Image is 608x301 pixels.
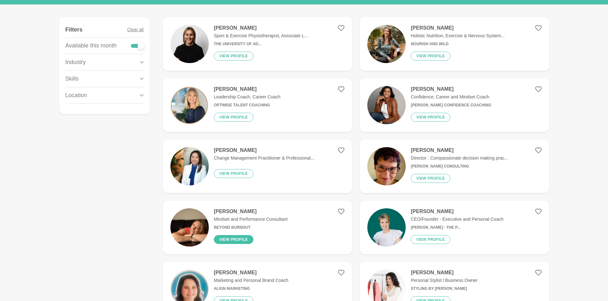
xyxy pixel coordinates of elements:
[411,164,508,169] h6: [PERSON_NAME] Consulting
[214,169,253,178] button: View profile
[411,52,450,61] button: View profile
[411,113,450,122] button: View profile
[214,147,314,154] h4: [PERSON_NAME]
[65,58,86,67] p: Industry
[163,201,352,254] a: [PERSON_NAME]Mindset and Performance ConsultantBeyond BurnoutView profile
[411,25,505,31] h4: [PERSON_NAME]
[367,208,406,247] img: c86eb862a130c25a92c2dc584f3d61efdd9185f0-600x600.png
[367,25,406,63] img: a3453dcf4134d7550d42ee88fa2a2a66a410f272-910x1358.png
[367,86,406,124] img: 61d3c87d136e5cabbf53b867e18e40da682d5660-576x864.jpg
[360,17,549,71] a: [PERSON_NAME]Holistic Nutrition, Exercise & Nervous System...Nourish and WildView profile
[411,174,450,183] button: View profile
[411,235,450,244] button: View profile
[65,26,83,33] h4: Filters
[163,78,352,132] a: [PERSON_NAME]Leadership Coach, Career CoachOptimise Talent CoachingView profile
[367,147,406,185] img: c48e87676ec02a0cc847a90e0090006d6b878cdc-2208x2677.jpg
[214,94,281,100] p: Leadership Coach, Career Coach
[411,103,491,108] h6: [PERSON_NAME] Confidence Coaching
[214,225,288,230] h6: Beyond Burnout
[163,17,352,71] a: [PERSON_NAME]Sport & Exercise Physiotherapist, Associate L...The University of Ad...View profile
[411,208,503,215] h4: [PERSON_NAME]
[360,78,549,132] a: [PERSON_NAME]Confidence, Career and Mindset Coach[PERSON_NAME] Confidence CoachingView profile
[360,140,549,193] a: [PERSON_NAME]Director : Compassionate decision making prac...[PERSON_NAME] ConsultingView profile
[214,52,253,61] button: View profile
[214,25,308,31] h4: [PERSON_NAME]
[170,25,209,63] img: 523c368aa158c4209afe732df04685bb05a795a5-1125x1128.jpg
[65,91,87,100] p: Location
[411,42,505,47] h6: Nourish and Wild
[170,208,209,247] img: 4eec38d89177ec50201c9b86d19ad92b613db66a-1000x667.jpg
[360,201,549,254] a: [PERSON_NAME]CEO/Founder - Executive and Personal Coach[PERSON_NAME] - The P...View profile
[214,155,314,161] p: Change Management Practitioner & Professional...
[411,225,503,230] h6: [PERSON_NAME] - The P...
[411,286,477,291] h6: Styling by [PERSON_NAME]
[214,113,253,122] button: View profile
[214,286,288,291] h6: Align Marketing
[411,277,477,284] p: Personal Stylist l Business Owner
[214,86,281,92] h4: [PERSON_NAME]
[214,103,281,108] h6: Optimise Talent Coaching
[65,75,79,83] p: Skills
[214,32,308,39] p: Sport & Exercise Physiotherapist, Associate L...
[214,235,253,244] button: View profile
[65,41,117,50] p: Available this month
[170,147,209,185] img: 8e2d60b4ee42f5db95c14d8cbcd97b5eebefdedf-1552x1585.jpg
[411,216,503,223] p: CEO/Founder - Executive and Personal Coach
[411,147,508,154] h4: [PERSON_NAME]
[214,277,288,284] p: Marketing and Personal Brand Coach
[411,94,491,100] p: Confidence, Career and Mindset Coach
[214,42,308,47] h6: The University of Ad...
[163,140,352,193] a: [PERSON_NAME]Change Management Practitioner & Professional...View profile
[411,86,491,92] h4: [PERSON_NAME]
[411,269,477,276] h4: [PERSON_NAME]
[214,269,288,276] h4: [PERSON_NAME]
[127,22,144,37] button: Clear all
[411,155,508,161] p: Director : Compassionate decision making prac...
[214,216,288,223] p: Mindset and Performance Consultant
[214,208,288,215] h4: [PERSON_NAME]
[411,32,505,39] p: Holistic Nutrition, Exercise & Nervous System...
[170,86,209,124] img: 81ae63a0c9df8fbd3a67eb4428b23410b4d10a04-1080x1080.png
